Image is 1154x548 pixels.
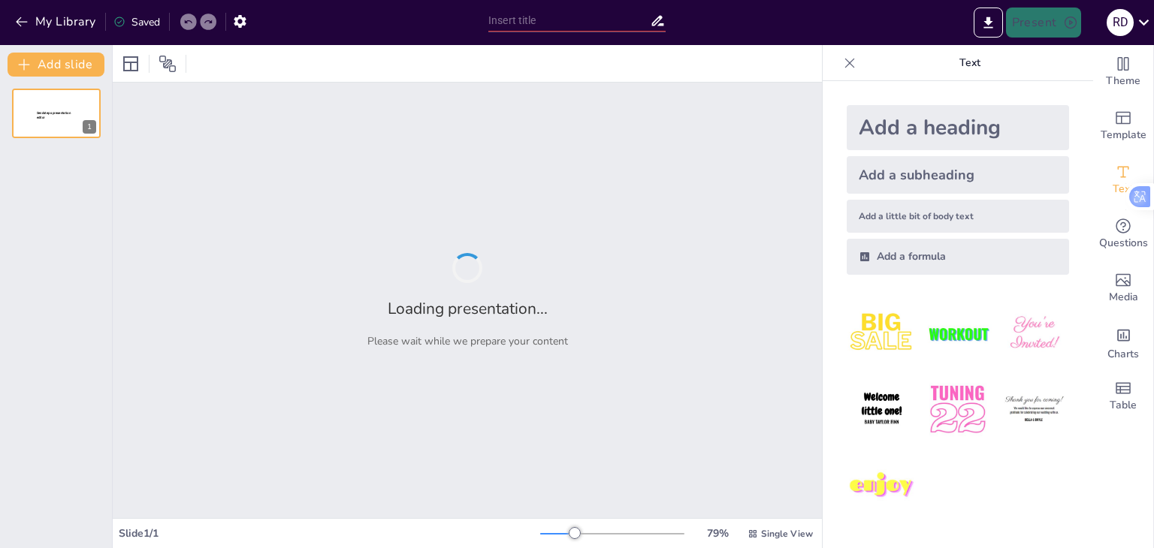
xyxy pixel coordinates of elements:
[974,8,1003,38] button: Export to PowerPoint
[847,239,1069,275] div: Add a formula
[1099,235,1148,251] span: Questions
[923,299,992,369] img: 2.jpeg
[761,528,813,540] span: Single View
[847,299,917,369] img: 1.jpeg
[862,45,1078,81] p: Text
[8,53,104,77] button: Add slide
[367,334,568,348] p: Please wait while we prepare your content
[1113,181,1134,197] span: Text
[11,10,102,34] button: My Library
[1093,45,1153,99] div: Change the overall theme
[1110,397,1137,414] span: Table
[488,10,650,32] input: Insert title
[847,105,1069,150] div: Add a heading
[923,375,992,444] img: 5.jpeg
[1107,8,1134,38] button: R D
[1101,127,1146,143] span: Template
[999,375,1069,444] img: 6.jpeg
[1093,261,1153,315] div: Add images, graphics, shapes or video
[1006,8,1081,38] button: Present
[1106,73,1140,89] span: Theme
[1093,369,1153,423] div: Add a table
[1107,346,1139,363] span: Charts
[12,89,101,138] div: 1
[1093,207,1153,261] div: Get real-time input from your audience
[388,298,548,319] h2: Loading presentation...
[119,52,143,76] div: Layout
[1107,9,1134,36] div: R D
[1109,289,1138,306] span: Media
[159,55,177,73] span: Position
[113,15,160,29] div: Saved
[847,156,1069,194] div: Add a subheading
[847,375,917,444] img: 4.jpeg
[847,451,917,521] img: 7.jpeg
[1093,153,1153,207] div: Add text boxes
[847,200,1069,233] div: Add a little bit of body text
[119,526,540,540] div: Slide 1 / 1
[999,299,1069,369] img: 3.jpeg
[1093,315,1153,369] div: Add charts and graphs
[83,120,96,134] div: 1
[37,111,71,119] span: Sendsteps presentation editor
[699,526,736,540] div: 79 %
[1093,99,1153,153] div: Add ready made slides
